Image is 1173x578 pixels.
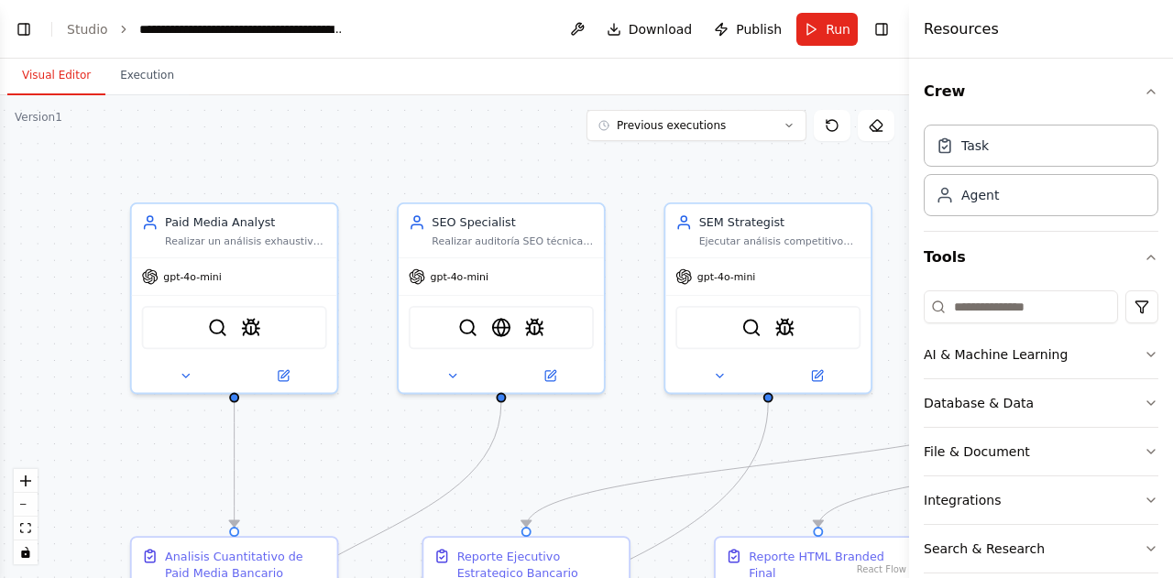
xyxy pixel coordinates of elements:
g: Edge from bcf3a846-ffb3-4582-bb6b-6f5dcfd1af87 to be6ed0c3-256c-473e-8602-ac53d1486e16 [518,398,1043,527]
img: SerpApiGoogleSearchTool [458,318,478,338]
button: Open in side panel [503,365,597,386]
div: File & Document [924,442,1030,461]
span: Run [826,20,850,38]
div: Search & Research [924,540,1045,558]
button: Hide right sidebar [869,16,894,42]
span: Previous executions [617,118,726,133]
div: Paid Media Analyst [165,214,327,231]
button: Publish [707,13,789,46]
div: React Flow controls [14,469,38,564]
div: Paid Media AnalystRealizar un análisis exhaustivo y cuantitativo de campañas de paid media para {... [130,202,339,394]
button: Integrations [924,476,1158,524]
div: Realizar un análisis exhaustivo y cuantitativo de campañas de paid media para {client_name} en {i... [165,234,327,248]
div: Version 1 [15,110,62,125]
div: Integrations [924,491,1001,509]
span: gpt-4o-mini [163,270,222,284]
button: Visual Editor [7,57,105,95]
img: SpiderTool [241,318,261,338]
button: Open in side panel [770,365,864,386]
button: Download [599,13,700,46]
div: Realizar auditoría SEO técnica completa y análisis competitivo cuantitativo para {client_name} en... [432,234,594,248]
div: Agent [961,186,999,204]
button: Show left sidebar [11,16,37,42]
img: SerpApiGoogleSearchTool [208,318,228,338]
div: SEO SpecialistRealizar auditoría SEO técnica completa y análisis competitivo cuantitativo para {c... [397,202,606,394]
div: AI & Machine Learning [924,345,1068,364]
div: SEO Specialist [432,214,594,231]
button: Search & Research [924,525,1158,573]
img: WebsiteSearchTool [491,318,511,338]
button: Run [796,13,858,46]
img: SpiderTool [524,318,544,338]
h4: Resources [924,18,999,40]
button: Database & Data [924,379,1158,427]
img: SerpApiGoogleSearchTool [741,318,762,338]
button: File & Document [924,428,1158,475]
div: SEM StrategistEjecutar análisis competitivo SEM detallado y auditoría cuantitativa de Google Ads ... [663,202,872,394]
div: Task [961,136,989,155]
div: SEM Strategist [699,214,861,231]
button: fit view [14,517,38,540]
button: Previous executions [586,110,806,141]
button: Execution [105,57,189,95]
button: Open in side panel [236,365,330,386]
button: toggle interactivity [14,540,38,564]
button: zoom in [14,469,38,493]
div: Database & Data [924,394,1034,412]
span: Publish [736,20,782,38]
div: Crew [924,117,1158,231]
button: Crew [924,66,1158,117]
span: gpt-4o-mini [431,270,489,284]
nav: breadcrumb [67,20,345,38]
img: SpiderTool [774,318,795,338]
div: Ejecutar análisis competitivo SEM detallado y auditoría cuantitativa de Google Ads para {client_n... [699,234,861,248]
span: gpt-4o-mini [697,270,756,284]
a: Studio [67,22,108,37]
g: Edge from fde1db07-a66c-45e1-8b42-87241d17502a to 167ed702-0e12-412b-ba8f-d3ca0c16875b [226,402,243,527]
a: React Flow attribution [857,564,906,574]
span: Download [629,20,693,38]
button: AI & Machine Learning [924,331,1158,378]
button: zoom out [14,493,38,517]
button: Tools [924,232,1158,283]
